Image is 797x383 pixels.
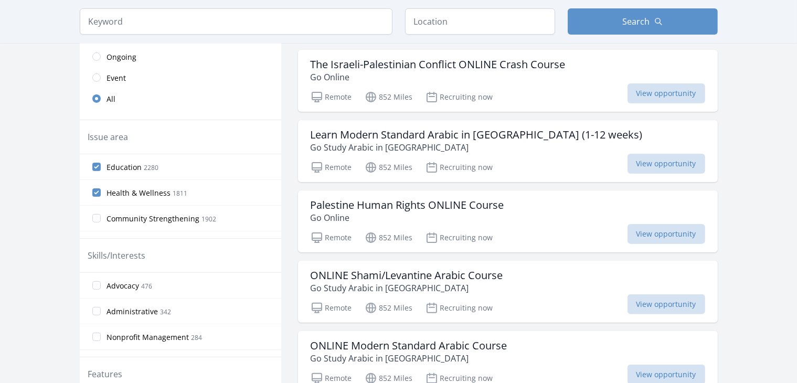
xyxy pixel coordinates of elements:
legend: Issue area [88,131,129,143]
span: Search [623,15,650,28]
p: Recruiting now [426,91,493,103]
input: Advocacy 476 [92,281,101,290]
legend: Skills/Interests [88,249,146,262]
p: Recruiting now [426,161,493,174]
p: Remote [311,161,352,174]
span: 2280 [144,163,159,172]
a: Learn Modern Standard Arabic in [GEOGRAPHIC_DATA] (1-12 weeks) Go Study Arabic in [GEOGRAPHIC_DAT... [298,120,718,182]
h3: ONLINE Modern Standard Arabic Course [311,339,507,352]
span: Health & Wellness [107,188,171,198]
p: Go Online [311,211,504,224]
h3: Learn Modern Standard Arabic in [GEOGRAPHIC_DATA] (1-12 weeks) [311,129,643,141]
span: View opportunity [628,294,705,314]
input: Community Strengthening 1902 [92,214,101,222]
a: The Israeli-Palestinian Conflict ONLINE Crash Course Go Online Remote 852 Miles Recruiting now Vi... [298,50,718,112]
p: Go Study Arabic in [GEOGRAPHIC_DATA] [311,141,643,154]
h3: ONLINE Shami/Levantine Arabic Course [311,269,503,282]
a: Event [80,67,281,88]
span: 476 [142,282,153,291]
span: Nonprofit Management [107,332,189,343]
input: Health & Wellness 1811 [92,188,101,197]
p: Go Online [311,71,566,83]
input: Nonprofit Management 284 [92,333,101,341]
span: 1811 [173,189,188,198]
span: 342 [161,307,172,316]
span: Ongoing [107,52,137,62]
p: 852 Miles [365,91,413,103]
span: Event [107,73,126,83]
a: Ongoing [80,46,281,67]
span: Community Strengthening [107,214,200,224]
span: View opportunity [628,83,705,103]
span: Advocacy [107,281,140,291]
p: Remote [311,302,352,314]
a: Palestine Human Rights ONLINE Course Go Online Remote 852 Miles Recruiting now View opportunity [298,190,718,252]
span: Administrative [107,306,158,317]
p: Remote [311,91,352,103]
span: View opportunity [628,224,705,244]
p: 852 Miles [365,231,413,244]
input: Keyword [80,8,392,35]
span: View opportunity [628,154,705,174]
h3: The Israeli-Palestinian Conflict ONLINE Crash Course [311,58,566,71]
p: Recruiting now [426,302,493,314]
span: All [107,94,116,104]
p: Recruiting now [426,231,493,244]
p: 852 Miles [365,302,413,314]
span: 284 [192,333,203,342]
p: Remote [311,231,352,244]
input: Location [405,8,555,35]
h3: Palestine Human Rights ONLINE Course [311,199,504,211]
a: All [80,88,281,109]
input: Education 2280 [92,163,101,171]
p: 852 Miles [365,161,413,174]
input: Administrative 342 [92,307,101,315]
legend: Features [88,368,123,380]
p: Go Study Arabic in [GEOGRAPHIC_DATA] [311,282,503,294]
a: ONLINE Shami/Levantine Arabic Course Go Study Arabic in [GEOGRAPHIC_DATA] Remote 852 Miles Recrui... [298,261,718,323]
p: Go Study Arabic in [GEOGRAPHIC_DATA] [311,352,507,365]
span: 1902 [202,215,217,224]
button: Search [568,8,718,35]
span: Education [107,162,142,173]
